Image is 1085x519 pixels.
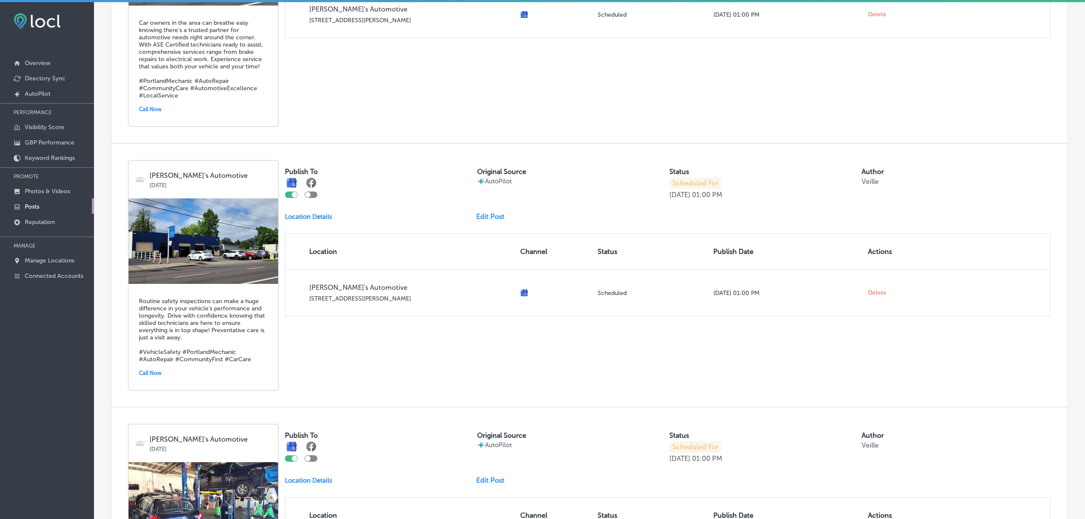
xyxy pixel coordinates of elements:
p: AutoPilot [485,177,512,185]
p: Overview [25,59,50,67]
th: Publish Date [710,234,865,269]
p: [DATE] [150,443,272,452]
img: logo [135,438,145,449]
p: Reputation [25,218,55,226]
p: [DATE] [150,180,272,189]
p: Scheduled [598,11,707,18]
label: Original Source [477,168,526,176]
p: AutoPilot [485,441,512,449]
label: Status [669,431,689,439]
img: logo [135,174,145,185]
p: [PERSON_NAME]'s Automotive [150,436,272,443]
p: 01:00 PM [692,191,722,199]
p: GBP Performance [25,139,74,146]
label: Publish To [285,168,318,176]
th: Actions [865,234,927,269]
p: Photos & Videos [25,188,70,195]
p: AutoPilot [25,90,50,97]
span: Delete [868,289,886,297]
th: Channel [517,234,594,269]
p: [PERSON_NAME]'s Automotive [309,283,513,292]
p: [PERSON_NAME]'s Automotive [150,172,272,180]
p: [DATE] [669,191,690,199]
h5: Routine safety inspections can make a huge difference in your vehicle's performance and longevity... [139,298,268,363]
span: Delete [868,11,886,18]
th: Status [594,234,710,269]
p: [DATE] 01:00 PM [713,289,861,297]
th: Location [285,234,517,269]
p: 01:00 PM [692,454,722,463]
label: Publish To [285,431,318,439]
label: Original Source [477,431,526,439]
p: Scheduled [598,289,707,297]
p: [STREET_ADDRESS][PERSON_NAME] [309,17,513,24]
p: Scheduled For [669,441,721,453]
p: [DATE] [669,454,690,463]
label: Status [669,168,689,176]
p: [STREET_ADDRESS][PERSON_NAME] [309,295,513,302]
a: Edit Post [476,476,511,484]
p: [DATE] 01:00 PM [713,11,861,18]
p: Connected Accounts [25,272,83,280]
p: Keyword Rankings [25,154,75,162]
img: autopilot-icon [477,441,485,449]
p: Veille [862,177,879,186]
p: Posts [25,203,39,210]
p: Manage Locations [25,257,74,264]
p: Directory Sync [25,75,65,82]
h5: Car owners in the area can breathe easy knowing there’s a trusted partner for automotive needs ri... [139,19,268,99]
label: Author [862,431,884,439]
p: Visibility Score [25,124,65,131]
p: [PERSON_NAME]'s Automotive [309,5,513,13]
p: Location Details [285,477,332,484]
img: autopilot-icon [477,177,485,185]
p: Location Details [285,213,332,221]
a: Edit Post [476,212,511,221]
img: fda3e92497d09a02dc62c9cd864e3231.png [14,13,61,29]
img: 17503176576a01c8f8-4a54-4277-8d54-61a06d1d242b_2025-06-17.jpg [129,198,278,284]
p: Scheduled For [669,177,721,189]
label: Author [862,168,884,176]
p: Veille [862,441,879,449]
